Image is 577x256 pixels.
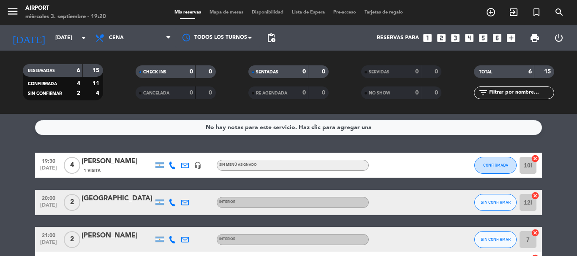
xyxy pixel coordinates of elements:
[266,33,276,43] span: pending_actions
[531,229,539,237] i: cancel
[478,32,489,43] i: looks_5
[77,67,80,73] strong: 6
[209,90,214,96] strong: 0
[209,69,214,75] strong: 0
[506,32,517,43] i: add_box
[219,237,235,241] span: INTERIOR
[435,90,440,96] strong: 0
[479,70,492,74] span: TOTAL
[219,163,257,167] span: Sin menú asignado
[322,90,327,96] strong: 0
[302,90,306,96] strong: 0
[6,29,51,47] i: [DATE]
[415,69,419,75] strong: 0
[77,81,80,86] strong: 4
[474,157,517,174] button: CONFIRMADA
[28,82,57,86] span: CONFIRMADA
[531,154,539,163] i: cancel
[288,10,329,15] span: Lista de Espera
[93,67,101,73] strong: 15
[38,165,59,175] span: [DATE]
[481,237,511,242] span: SIN CONFIRMAR
[38,156,59,165] span: 19:30
[38,193,59,202] span: 20:00
[64,231,80,248] span: 2
[509,7,519,17] i: exit_to_app
[450,32,461,43] i: looks_3
[547,25,571,51] div: LOG OUT
[544,69,553,75] strong: 15
[170,10,205,15] span: Mis reservas
[464,32,475,43] i: looks_4
[415,90,419,96] strong: 0
[82,230,153,241] div: [PERSON_NAME]
[377,35,419,41] span: Reservas para
[528,69,532,75] strong: 6
[6,5,19,21] button: menu
[38,230,59,240] span: 21:00
[96,90,101,96] strong: 4
[302,69,306,75] strong: 0
[64,194,80,211] span: 2
[256,70,278,74] span: SENTADAS
[143,70,166,74] span: CHECK INS
[329,10,360,15] span: Pre-acceso
[64,157,80,174] span: 4
[77,90,80,96] strong: 2
[474,194,517,211] button: SIN CONFIRMAR
[531,7,542,17] i: turned_in_not
[194,162,201,169] i: headset_mic
[190,90,193,96] strong: 0
[205,10,248,15] span: Mapa de mesas
[38,202,59,212] span: [DATE]
[369,91,390,95] span: NO SHOW
[256,91,287,95] span: RE AGENDADA
[38,240,59,249] span: [DATE]
[25,4,106,13] div: Airport
[488,88,554,97] input: Filtrar por nombre...
[554,33,564,43] i: power_settings_new
[25,13,106,21] div: miércoles 3. septiembre - 19:20
[206,123,372,132] div: No hay notas para este servicio. Haz clic para agregar una
[84,167,101,174] span: 1 Visita
[82,156,153,167] div: [PERSON_NAME]
[486,7,496,17] i: add_circle_outline
[474,231,517,248] button: SIN CONFIRMAR
[190,69,193,75] strong: 0
[93,81,101,86] strong: 11
[436,32,447,43] i: looks_two
[530,33,540,43] span: print
[6,5,19,18] i: menu
[478,88,488,98] i: filter_list
[483,163,508,167] span: CONFIRMADA
[554,7,564,17] i: search
[248,10,288,15] span: Disponibilidad
[435,69,440,75] strong: 0
[369,70,389,74] span: SERVIDAS
[322,69,327,75] strong: 0
[492,32,503,43] i: looks_6
[531,191,539,200] i: cancel
[219,200,235,204] span: INTERIOR
[109,35,124,41] span: Cena
[481,200,511,205] span: SIN CONFIRMAR
[143,91,169,95] span: CANCELADA
[28,69,55,73] span: RESERVADAS
[422,32,433,43] i: looks_one
[79,33,89,43] i: arrow_drop_down
[360,10,407,15] span: Tarjetas de regalo
[82,193,153,204] div: [GEOGRAPHIC_DATA]
[28,92,62,96] span: SIN CONFIRMAR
